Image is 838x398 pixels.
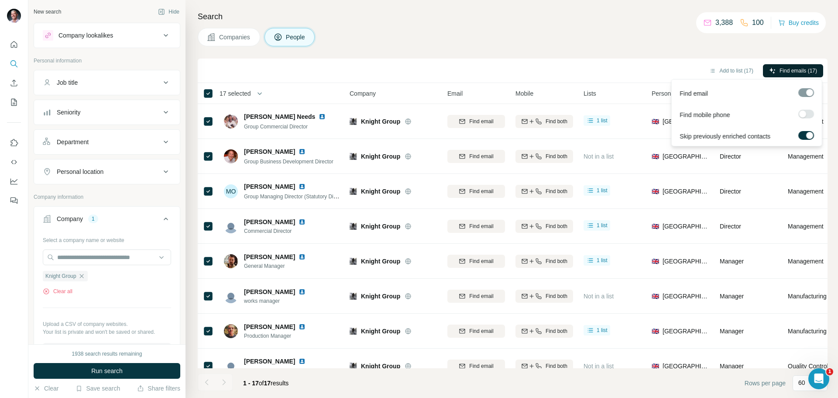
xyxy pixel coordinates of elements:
span: Director [720,153,741,160]
span: Find both [546,152,567,160]
span: [PERSON_NAME] [244,357,295,366]
button: Upload a list of companies [43,343,171,359]
button: Feedback [7,193,21,208]
div: 1938 search results remaining [72,350,142,358]
span: Find email [469,152,493,160]
span: [GEOGRAPHIC_DATA] [663,362,709,370]
span: [GEOGRAPHIC_DATA] [663,257,709,266]
span: Find email [469,222,493,230]
button: Share filters [137,384,180,393]
span: Find email [469,118,493,125]
div: New search [34,8,61,16]
img: Logo of Knight Group [350,188,357,195]
img: Logo of Knight Group [350,258,357,265]
span: Find both [546,327,567,335]
span: Find both [546,292,567,300]
span: Knight Group [361,362,400,370]
button: Personal location [34,161,180,182]
span: 1 list [597,326,608,334]
button: Find email [447,185,505,198]
p: 100 [752,17,764,28]
span: [PERSON_NAME] [244,322,295,331]
h4: Search [198,10,828,23]
span: Not in a list [584,363,614,370]
img: Logo of Knight Group [350,328,357,335]
img: Avatar [224,359,238,373]
span: [GEOGRAPHIC_DATA] [663,292,709,301]
img: Avatar [224,289,238,303]
img: Logo of Knight Group [350,293,357,300]
span: [PERSON_NAME] Needs [244,112,315,121]
img: LinkedIn logo [299,148,306,155]
span: Manager [720,293,744,300]
span: Mobile [515,89,533,98]
span: Management [788,257,824,266]
img: LinkedIn logo [299,218,306,225]
button: Buy credits [778,17,819,29]
button: Find email [447,220,505,233]
div: Company lookalikes [58,31,113,40]
span: Find email [469,187,493,195]
span: [PERSON_NAME] [244,147,295,156]
iframe: Intercom live chat [808,368,829,389]
span: Find mobile phone [680,111,730,119]
span: Find email [469,292,493,300]
button: Run search [34,363,180,379]
span: General Manager [244,262,316,270]
span: Not in a list [584,153,614,160]
span: Knight Group [361,327,400,336]
span: Management [788,152,824,161]
span: Manager [720,328,744,335]
span: Find emails (17) [780,67,817,75]
span: Group Managing Director (Statutory Director) [244,193,348,200]
span: Director [720,188,741,195]
button: Save search [76,384,120,393]
button: Use Surfe API [7,154,21,170]
span: Lists [584,89,596,98]
button: Find both [515,255,573,268]
span: Find email [680,89,708,98]
span: Knight Group [361,222,400,231]
span: Manufacturing [788,292,827,301]
span: [GEOGRAPHIC_DATA] [663,187,709,196]
span: Management [788,222,824,231]
span: Commercial Director [244,227,316,235]
span: [PERSON_NAME] [244,253,295,261]
button: Find email [447,150,505,163]
span: results [243,380,288,387]
span: [GEOGRAPHIC_DATA] [663,222,709,231]
div: MO [224,184,238,198]
button: Dashboard [7,173,21,189]
span: Knight Group [45,272,76,280]
p: Personal information [34,57,180,65]
span: 🇬🇧 [652,187,659,196]
div: Company [57,215,83,223]
span: Knight Group [361,187,400,196]
span: Find both [546,187,567,195]
img: LinkedIn logo [299,288,306,295]
span: Manager [720,363,744,370]
p: Your list is private and won't be saved or shared. [43,328,171,336]
span: Find both [546,222,567,230]
span: People [286,33,306,42]
button: Find both [515,115,573,128]
img: LinkedIn logo [319,113,326,120]
button: My lists [7,94,21,110]
span: Production Manager [244,332,316,340]
img: Logo of Knight Group [350,223,357,230]
button: Search [7,56,21,72]
span: Knight Group [361,257,400,266]
div: Personal location [57,167,103,176]
span: Companies [219,33,251,42]
span: Manager [720,258,744,265]
span: [GEOGRAPHIC_DATA] [663,152,709,161]
span: Find email [469,257,493,265]
button: Enrich CSV [7,75,21,91]
span: 1 list [597,221,608,229]
button: Find email [447,325,505,338]
span: [PERSON_NAME] [244,287,295,296]
span: Skip previously enriched contacts [680,132,770,141]
img: LinkedIn logo [299,253,306,260]
span: works manager [244,297,316,305]
span: 1 [826,368,833,375]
